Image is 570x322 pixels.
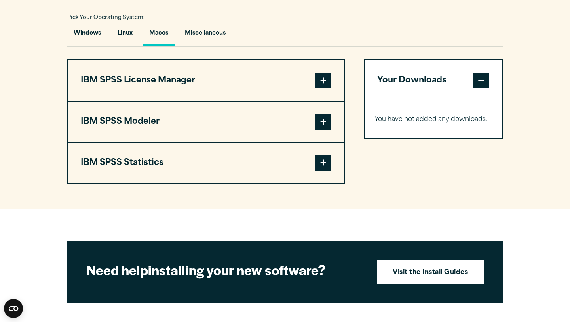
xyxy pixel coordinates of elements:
button: Linux [111,24,139,46]
strong: Need help [86,260,148,279]
button: IBM SPSS Statistics [68,143,344,183]
button: Open CMP widget [4,299,23,318]
button: IBM SPSS License Manager [68,60,344,101]
button: IBM SPSS Modeler [68,102,344,142]
button: Windows [67,24,107,46]
button: Your Downloads [365,60,502,101]
strong: Visit the Install Guides [393,268,468,278]
a: Visit the Install Guides [377,260,484,284]
button: Miscellaneous [179,24,232,46]
span: Pick Your Operating System: [67,15,145,20]
h2: installing your new software? [86,261,363,279]
button: Macos [143,24,175,46]
p: You have not added any downloads. [374,114,492,125]
div: Your Downloads [365,101,502,138]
